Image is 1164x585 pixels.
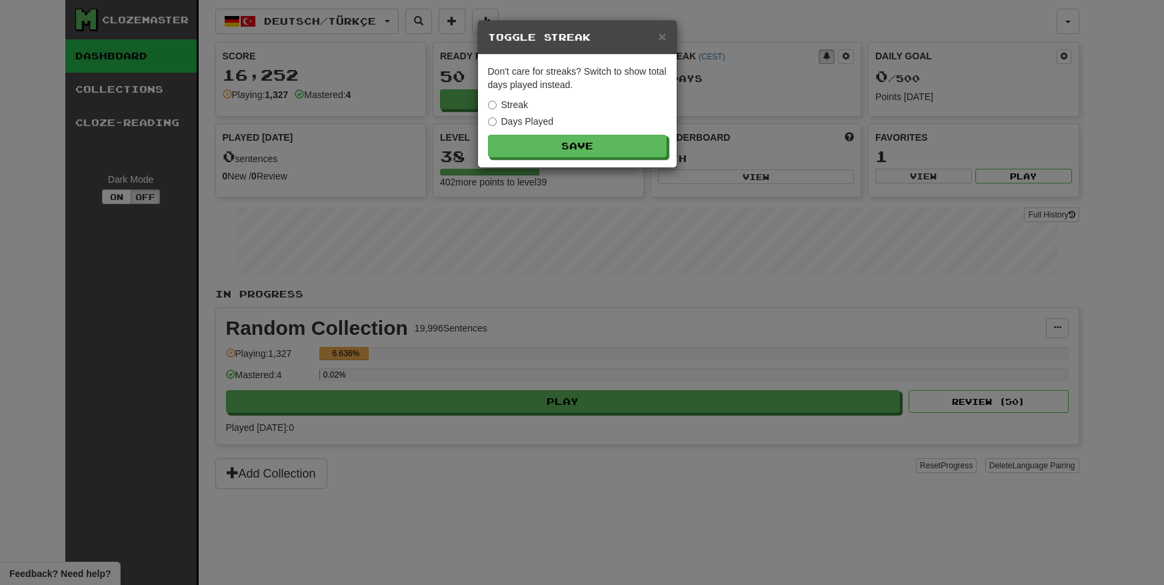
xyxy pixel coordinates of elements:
[488,101,497,109] input: Streak
[488,31,667,44] h5: Toggle Streak
[488,117,497,126] input: Days Played
[488,98,528,111] label: Streak
[658,29,666,43] button: Close
[658,29,666,44] span: ×
[488,65,667,91] p: Don't care for streaks? Switch to show total days played instead.
[488,135,667,157] button: Save
[488,115,554,128] label: Days Played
